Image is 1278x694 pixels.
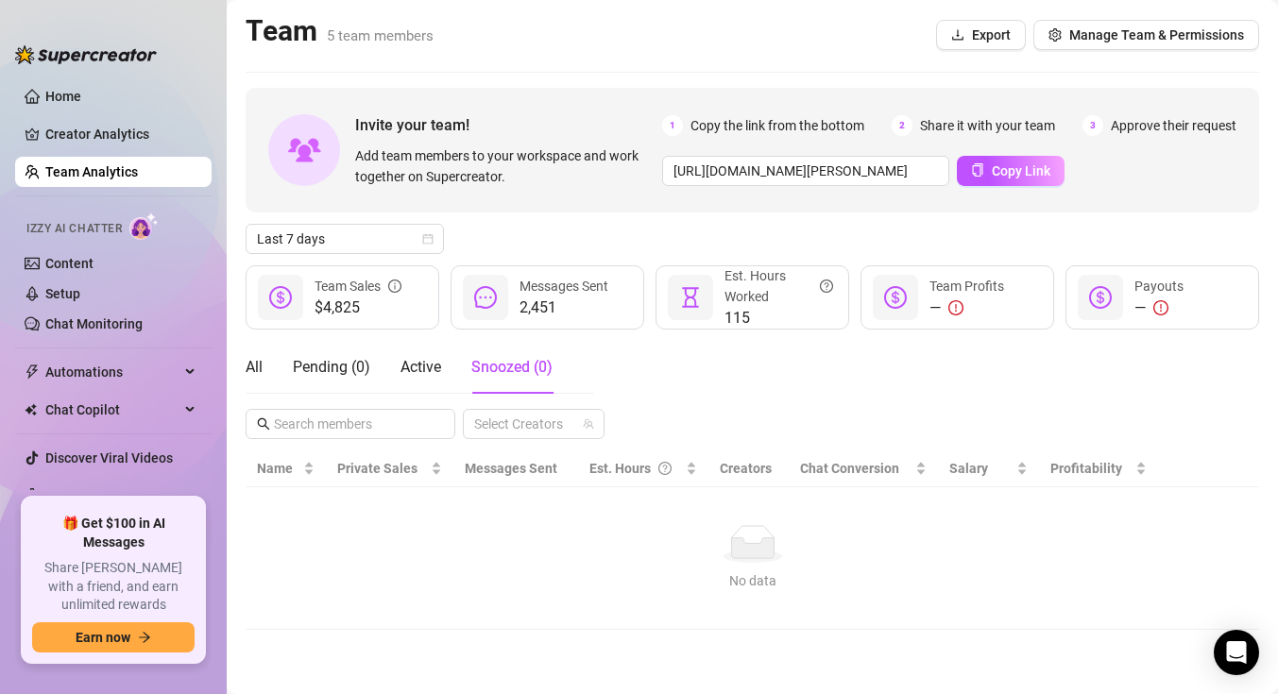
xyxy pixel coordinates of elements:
[315,276,401,296] div: Team Sales
[690,115,864,136] span: Copy the link from the bottom
[658,458,672,479] span: question-circle
[138,631,151,644] span: arrow-right
[274,414,429,434] input: Search members
[45,488,95,503] a: Settings
[708,450,790,487] th: Creators
[45,316,143,331] a: Chat Monitoring
[1111,115,1236,136] span: Approve their request
[355,145,655,187] span: Add team members to your workspace and work together on Supercreator.
[422,233,434,245] span: calendar
[474,286,497,309] span: message
[957,156,1065,186] button: Copy Link
[972,27,1011,42] span: Export
[1134,279,1184,294] span: Payouts
[327,27,434,44] span: 5 team members
[520,279,608,294] span: Messages Sent
[971,163,984,177] span: copy
[45,395,179,425] span: Chat Copilot
[32,515,195,551] span: 🎁 Get $100 in AI Messages
[26,220,122,238] span: Izzy AI Chatter
[25,403,37,416] img: Chat Copilot
[45,164,138,179] a: Team Analytics
[45,286,80,301] a: Setup
[724,307,833,330] span: 115
[949,461,988,476] span: Salary
[820,265,833,307] span: question-circle
[315,296,401,319] span: $4,825
[129,212,159,240] img: AI Chatter
[679,286,702,309] span: hourglass
[948,300,963,315] span: exclamation-circle
[992,163,1050,178] span: Copy Link
[1033,20,1259,50] button: Manage Team & Permissions
[1069,27,1244,42] span: Manage Team & Permissions
[337,461,417,476] span: Private Sales
[264,570,1240,591] div: No data
[920,115,1055,136] span: Share it with your team
[1089,286,1112,309] span: dollar-circle
[1153,300,1168,315] span: exclamation-circle
[929,296,1004,319] div: —
[45,450,173,465] a: Discover Viral Videos
[936,20,1026,50] button: Export
[45,119,196,149] a: Creator Analytics
[589,458,682,479] div: Est. Hours
[269,286,292,309] span: dollar-circle
[662,115,683,136] span: 1
[25,364,40,380] span: thunderbolt
[246,13,434,49] h2: Team
[246,450,326,487] th: Name
[724,265,833,307] div: Est. Hours Worked
[15,45,157,64] img: logo-BBDzfeDw.svg
[1050,461,1122,476] span: Profitability
[76,630,130,645] span: Earn now
[1214,630,1259,675] div: Open Intercom Messenger
[520,296,608,319] span: 2,451
[45,357,179,387] span: Automations
[951,28,964,42] span: download
[884,286,907,309] span: dollar-circle
[32,622,195,652] button: Earn nowarrow-right
[471,358,553,376] span: Snoozed ( 0 )
[45,89,81,104] a: Home
[293,356,370,379] div: Pending ( 0 )
[257,458,299,479] span: Name
[257,417,270,431] span: search
[257,225,433,253] span: Last 7 days
[45,256,94,271] a: Content
[892,115,912,136] span: 2
[929,279,1004,294] span: Team Profits
[388,276,401,296] span: info-circle
[1082,115,1103,136] span: 3
[583,418,594,430] span: team
[355,113,662,137] span: Invite your team!
[246,356,263,379] div: All
[800,461,899,476] span: Chat Conversion
[1048,28,1062,42] span: setting
[465,461,557,476] span: Messages Sent
[400,358,441,376] span: Active
[32,559,195,615] span: Share [PERSON_NAME] with a friend, and earn unlimited rewards
[1134,296,1184,319] div: —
